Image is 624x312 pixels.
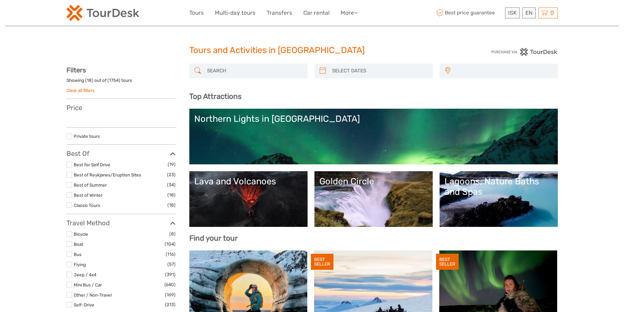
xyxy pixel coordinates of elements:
[66,104,176,112] h3: Price
[311,254,333,270] div: BEST SELLER
[74,231,88,237] a: Bicycle
[508,9,517,16] span: ISK
[109,77,119,83] label: 1754
[167,181,176,189] span: (34)
[167,191,176,199] span: (18)
[436,254,459,270] div: BEST SELLER
[74,162,110,167] a: Best for Self Drive
[319,176,428,187] div: Golden Circle
[74,193,103,198] a: Best of Winter
[167,201,176,209] span: (18)
[215,8,255,18] a: Multi-day tours
[165,271,176,278] span: (391)
[87,77,92,83] label: 18
[435,8,503,18] span: Best price guarantee
[66,88,95,93] a: Clear all filters
[194,176,303,187] div: Lava and Volcanoes
[74,292,112,298] a: Other / Non-Travel
[303,8,330,18] a: Car rental
[194,114,553,124] div: Northern Lights in [GEOGRAPHIC_DATA]
[444,176,553,197] div: Lagoons, Nature Baths and Spas
[194,176,303,222] a: Lava and Volcanoes
[189,234,238,243] b: Find your tour
[341,8,358,18] a: More
[66,219,176,227] h3: Travel Method
[165,240,176,248] span: (104)
[189,92,241,101] b: Top Attractions
[74,172,141,177] a: Best of Reykjanes/Eruption Sites
[330,65,429,77] input: SELECT DATES
[267,8,292,18] a: Transfers
[491,48,558,56] img: PurchaseViaTourDesk.png
[74,242,83,247] a: Boat
[74,262,86,267] a: Flying
[204,65,304,77] input: SEARCH
[189,8,204,18] a: Tours
[74,272,96,277] a: Jeep / 4x4
[166,250,176,258] span: (116)
[165,301,176,308] span: (213)
[74,302,94,307] a: Self-Drive
[522,8,536,18] div: EN
[74,203,100,208] a: Classic Tours
[66,5,139,21] img: 120-15d4194f-c635-41b9-a512-a3cb382bfb57_logo_small.png
[66,150,176,157] h3: Best Of
[168,161,176,168] span: (19)
[549,9,555,16] span: 0
[66,77,176,87] div: Showing ( ) out of ( ) tours
[194,114,553,159] a: Northern Lights in [GEOGRAPHIC_DATA]
[74,252,82,257] a: Bus
[444,176,553,222] a: Lagoons, Nature Baths and Spas
[319,176,428,222] a: Golden Circle
[167,171,176,178] span: (23)
[74,182,107,188] a: Best of Summer
[189,45,435,56] h1: Tours and Activities in [GEOGRAPHIC_DATA]
[169,230,176,238] span: (8)
[167,261,176,268] span: (57)
[165,291,176,299] span: (169)
[74,282,102,287] a: Mini Bus / Car
[66,66,86,74] strong: Filters
[164,281,176,288] span: (640)
[74,134,100,139] a: Private tours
